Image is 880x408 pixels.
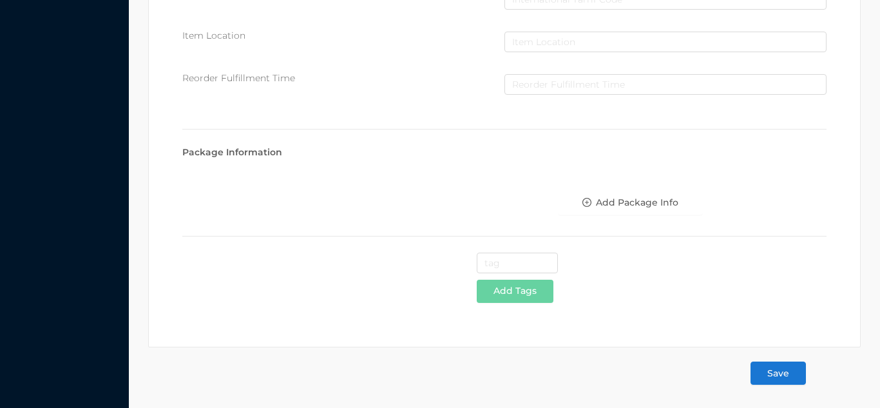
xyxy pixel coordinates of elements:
[477,253,559,273] input: tag
[477,280,553,303] button: Add Tags
[182,72,504,85] div: Reorder Fulfillment Time
[504,32,827,52] input: Item Location
[504,74,827,95] input: Reorder Fulfillment Time
[558,191,703,215] button: icon: plus-circle-oAdd Package Info
[182,146,827,159] div: Package Information
[182,29,504,43] div: Item Location
[751,362,806,385] button: Save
